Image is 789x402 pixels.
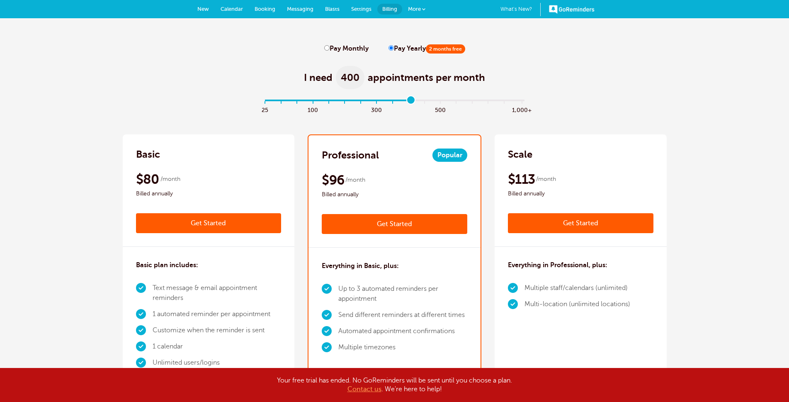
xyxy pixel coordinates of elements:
span: $96 [322,172,344,188]
a: Billing [377,4,402,15]
div: Your free trial has ended. No GoReminders will be sent until you choose a plan. . We're here to h... [187,376,602,394]
h2: Professional [322,149,379,162]
span: I need [304,71,333,84]
span: Billed annually [508,189,653,199]
span: Billed annually [322,190,467,200]
span: /month [536,174,556,184]
span: /month [160,174,180,184]
span: 25 [257,105,273,114]
span: $113 [508,171,535,188]
h3: Basic plan includes: [136,260,198,270]
span: 2 months free [426,44,465,54]
span: Blasts [325,6,340,12]
li: 1 automated reminder per appointment [153,306,282,322]
label: Pay Monthly [324,45,369,53]
span: 300 [369,105,384,114]
a: Get Started [136,213,282,233]
li: Text message & email appointment reminders [153,280,282,306]
a: Get Started [322,214,467,234]
span: 1,000+ [512,105,532,114]
li: Send different reminders at different times [338,307,467,323]
span: Booking [255,6,275,12]
a: What's New? [500,3,541,16]
span: Billed annually [136,189,282,199]
li: Multi-location (unlimited locations) [524,296,630,312]
li: Automated appointment confirmations [338,323,467,339]
h2: Scale [508,148,532,161]
label: Pay Yearly [388,45,465,53]
span: Settings [351,6,371,12]
span: Calendar [221,6,243,12]
span: /month [345,175,365,185]
a: Contact us [347,385,381,393]
iframe: Resource center [756,369,781,394]
span: New [197,6,209,12]
span: Messaging [287,6,313,12]
h3: Everything in Basic, plus: [322,261,399,271]
h2: Basic [136,148,160,161]
span: appointments per month [368,71,485,84]
a: Get Started [508,213,653,233]
span: 100 [305,105,320,114]
span: $80 [136,171,159,188]
li: 1 calendar [153,339,282,355]
input: Pay Yearly2 months free [388,45,394,51]
span: 500 [432,105,448,114]
li: Multiple staff/calendars (unlimited) [524,280,630,296]
h3: Everything in Professional, plus: [508,260,607,270]
li: Multiple timezones [338,339,467,356]
span: Billing [382,6,397,12]
li: Unlimited users/logins [153,355,282,371]
li: Customize when the reminder is sent [153,322,282,339]
span: More [408,6,421,12]
span: Popular [432,149,467,162]
span: 400 [336,66,364,89]
li: Up to 3 automated reminders per appointment [338,281,467,307]
input: Pay Monthly [324,45,330,51]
